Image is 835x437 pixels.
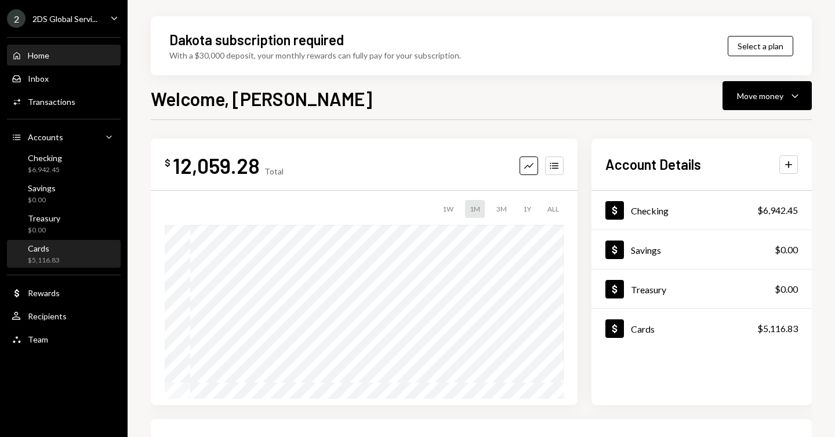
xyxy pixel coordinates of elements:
[775,243,798,257] div: $0.00
[7,68,121,89] a: Inbox
[518,200,536,218] div: 1Y
[775,282,798,296] div: $0.00
[28,334,48,344] div: Team
[169,49,461,61] div: With a $30,000 deposit, your monthly rewards can fully pay for your subscription.
[543,200,564,218] div: ALL
[32,14,97,24] div: 2DS Global Servi...
[28,183,56,193] div: Savings
[7,329,121,349] a: Team
[757,203,798,217] div: $6,942.45
[723,81,812,110] button: Move money
[7,305,121,326] a: Recipients
[7,240,121,268] a: Cards$5,116.83
[28,225,60,235] div: $0.00
[7,126,121,147] a: Accounts
[7,150,121,177] a: Checking$6,942.45
[28,50,49,60] div: Home
[264,166,284,176] div: Total
[7,282,121,303] a: Rewards
[28,243,60,253] div: Cards
[591,270,812,308] a: Treasury$0.00
[737,90,783,102] div: Move money
[28,311,67,321] div: Recipients
[7,91,121,112] a: Transactions
[591,191,812,230] a: Checking$6,942.45
[728,36,793,56] button: Select a plan
[7,9,26,28] div: 2
[28,213,60,223] div: Treasury
[465,200,485,218] div: 1M
[631,205,669,216] div: Checking
[151,87,372,110] h1: Welcome, [PERSON_NAME]
[169,30,344,49] div: Dakota subscription required
[631,284,666,295] div: Treasury
[173,152,260,179] div: 12,059.28
[28,97,75,107] div: Transactions
[7,210,121,238] a: Treasury$0.00
[28,288,60,298] div: Rewards
[28,165,62,175] div: $6,942.45
[165,157,170,169] div: $
[631,323,655,334] div: Cards
[7,45,121,65] a: Home
[591,309,812,348] a: Cards$5,116.83
[757,322,798,336] div: $5,116.83
[591,230,812,269] a: Savings$0.00
[631,245,661,256] div: Savings
[28,132,63,142] div: Accounts
[28,195,56,205] div: $0.00
[7,180,121,207] a: Savings$0.00
[492,200,511,218] div: 3M
[605,155,701,174] h2: Account Details
[28,74,49,83] div: Inbox
[438,200,458,218] div: 1W
[28,153,62,163] div: Checking
[28,256,60,265] div: $5,116.83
